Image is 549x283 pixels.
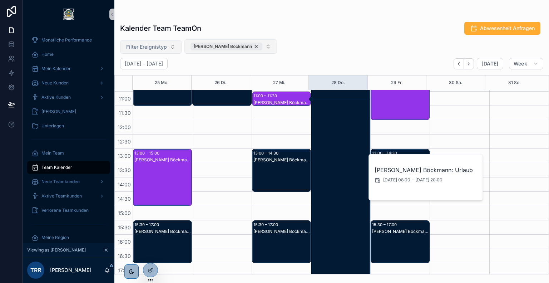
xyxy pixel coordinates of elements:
button: Select Button [184,39,277,54]
a: Unterlagen [27,119,110,132]
h2: [PERSON_NAME] Böckmann: Urlaub [375,166,478,174]
div: 15:30 – 17:00[PERSON_NAME] Böckmann: SC1 [133,221,192,263]
span: 14:00 [116,181,133,187]
button: Back [454,58,464,69]
button: 25 Mo. [155,75,169,90]
span: 12:00 [116,124,133,130]
div: 15:30 – 17:00 [134,221,161,228]
button: 31 So. [508,75,521,90]
button: Week [509,58,543,69]
span: [PERSON_NAME] [41,109,76,114]
span: Filter Ereignistyp [126,43,167,50]
a: Mein Team [27,147,110,160]
div: 13:00 – 14:30 [253,150,280,157]
span: Aktive Teamkunden [41,193,82,199]
div: scrollable content [23,29,114,243]
p: [PERSON_NAME] [50,267,91,274]
span: Neue Teamkunden [41,179,80,185]
div: [PERSON_NAME] Böckmann: SC2 Follow Up [253,100,310,106]
div: [PERSON_NAME] Böckmann: SC1 [253,229,310,234]
div: [PERSON_NAME] Böckmann: SC1 [253,157,310,163]
button: Unselect 62 [191,43,262,50]
button: Select Button [120,40,182,54]
img: App logo [63,9,74,20]
a: Monatliche Performance [27,34,110,47]
span: [DATE] 20:00 [415,177,442,183]
span: Mein Team [41,150,64,156]
div: 15:30 – 17:00 [372,221,399,228]
span: 13:30 [116,167,133,173]
span: 14:30 [116,196,133,202]
span: Monatliche Performance [41,37,92,43]
span: Abwesenheit Anfragen [480,25,535,32]
a: Aktive Kunden [27,91,110,104]
div: 13:00 – 15:00 [134,150,161,157]
a: Aktive Teamkunden [27,190,110,203]
button: 28 Do. [331,75,345,90]
div: 13:00 – 14:30[PERSON_NAME] Böckmann: SC1 [252,149,311,191]
span: [PERSON_NAME] Böckmann [194,44,252,49]
div: 13:00 – 14:30[PERSON_NAME] Böckmann: SC1 [371,149,429,191]
a: Neue Teamkunden [27,175,110,188]
div: 15:30 – 17:00 [253,221,280,228]
button: [DATE] [477,58,503,69]
span: 16:30 [116,253,133,259]
span: Neue Kunden [41,80,69,86]
span: Verlorene Teamkunden [41,208,89,213]
span: 12:30 [116,138,133,145]
span: 11:30 [117,110,133,116]
button: 27 Mi. [273,75,286,90]
div: 13:00 – 14:30 [372,150,399,157]
h2: [DATE] – [DATE] [125,60,163,67]
span: 15:30 [116,224,133,230]
a: [PERSON_NAME] [27,105,110,118]
button: Next [464,58,474,69]
div: [PERSON_NAME] Böckmann: SC1 [372,229,429,234]
button: Abwesenheit Anfragen [464,22,540,35]
div: 15:30 – 17:00[PERSON_NAME] Böckmann: SC1 [371,221,429,263]
span: 11:00 [117,96,133,102]
a: Neue Kunden [27,77,110,89]
a: Team Kalender [27,161,110,174]
span: Meine Region [41,235,69,240]
span: 17:00 [116,267,133,273]
a: Mein Kalender [27,62,110,75]
span: Week [514,60,527,67]
div: 11:00 – 11:30[PERSON_NAME] Böckmann: SC2 Follow Up [252,92,311,106]
button: 30 Sa. [449,75,463,90]
a: Verlorene Teamkunden [27,204,110,217]
h1: Kalender Team TeamOn [120,23,201,33]
span: 15:00 [116,210,133,216]
span: [DATE] [481,60,498,67]
div: [PERSON_NAME] Böckmann: SC1 [134,229,191,234]
span: Mein Kalender [41,66,71,72]
div: 15:30 – 17:00[PERSON_NAME] Böckmann: SC1 [252,221,311,263]
span: 13:00 [116,153,133,159]
button: 26 Di. [214,75,227,90]
div: [PERSON_NAME] Böckmann: SC2 [134,157,191,163]
div: 10:00 – 12:00[PERSON_NAME] Böckmann: SC2 [371,63,429,120]
span: - [412,177,414,183]
span: [DATE] 08:00 [383,177,410,183]
div: 11:00 – 11:30 [253,92,279,99]
span: Viewing as [PERSON_NAME] [27,247,86,253]
span: Aktive Kunden [41,94,71,100]
div: 13:00 – 15:00[PERSON_NAME] Böckmann: SC2 [133,149,192,206]
a: Home [27,48,110,61]
span: 16:00 [116,239,133,245]
span: TRR [30,266,41,274]
span: Unterlagen [41,123,64,129]
span: Team Kalender [41,165,72,170]
span: Home [41,52,54,57]
button: 29 Fr. [391,75,403,90]
a: Meine Region [27,231,110,244]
